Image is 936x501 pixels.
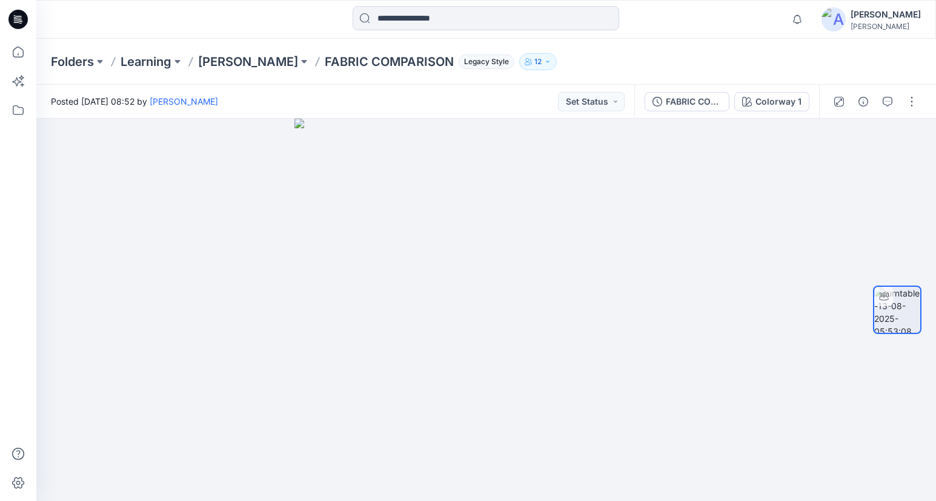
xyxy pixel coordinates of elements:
button: 12 [519,53,557,70]
button: Details [854,92,873,111]
a: [PERSON_NAME] [150,96,218,106]
img: turntable-13-08-2025-05:53:08 [874,287,920,333]
span: Legacy Style [459,54,514,69]
div: Colorway 1 [755,95,802,108]
div: [PERSON_NAME] [851,22,921,31]
span: Posted [DATE] 08:52 by [51,95,218,108]
a: [PERSON_NAME] [198,53,298,70]
p: 12 [534,55,542,68]
button: FABRIC COMPARISON [645,92,729,111]
button: Colorway 1 [734,92,809,111]
div: [PERSON_NAME] [851,7,921,22]
button: Legacy Style [454,53,514,70]
img: avatar [821,7,846,31]
p: FABRIC COMPARISON [325,53,454,70]
a: Learning [121,53,171,70]
a: Folders [51,53,94,70]
div: FABRIC COMPARISON [666,95,722,108]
